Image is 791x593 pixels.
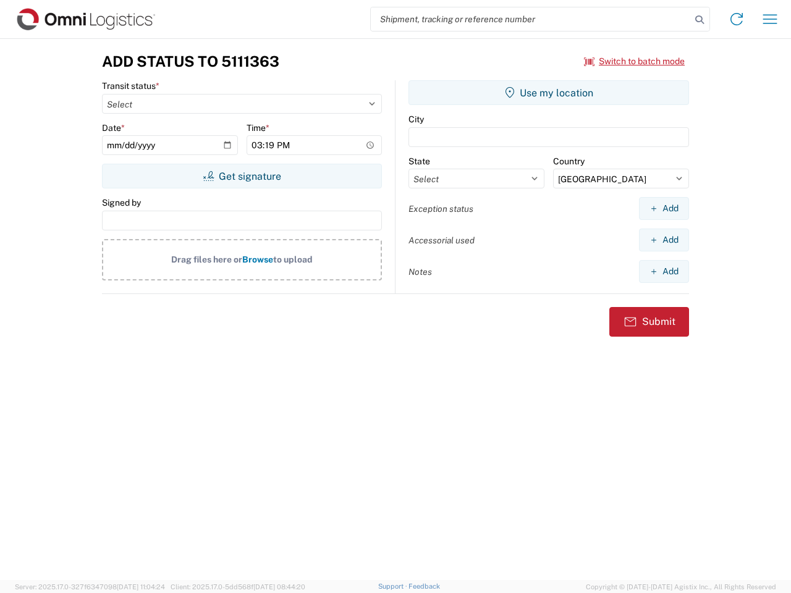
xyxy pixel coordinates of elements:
label: State [408,156,430,167]
button: Add [639,260,689,283]
a: Feedback [408,582,440,590]
label: City [408,114,424,125]
button: Submit [609,307,689,337]
input: Shipment, tracking or reference number [371,7,691,31]
label: Accessorial used [408,235,475,246]
button: Use my location [408,80,689,105]
span: Server: 2025.17.0-327f6347098 [15,583,165,591]
label: Transit status [102,80,159,91]
span: Browse [242,254,273,264]
span: Copyright © [DATE]-[DATE] Agistix Inc., All Rights Reserved [586,581,776,592]
label: Notes [408,266,432,277]
button: Switch to batch mode [584,51,685,72]
label: Date [102,122,125,133]
a: Support [378,582,409,590]
span: to upload [273,254,313,264]
h3: Add Status to 5111363 [102,53,279,70]
button: Add [639,197,689,220]
span: Drag files here or [171,254,242,264]
label: Time [247,122,269,133]
label: Exception status [408,203,473,214]
label: Country [553,156,585,167]
button: Add [639,229,689,251]
span: [DATE] 08:44:20 [253,583,305,591]
button: Get signature [102,164,382,188]
label: Signed by [102,197,141,208]
span: [DATE] 11:04:24 [117,583,165,591]
span: Client: 2025.17.0-5dd568f [171,583,305,591]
